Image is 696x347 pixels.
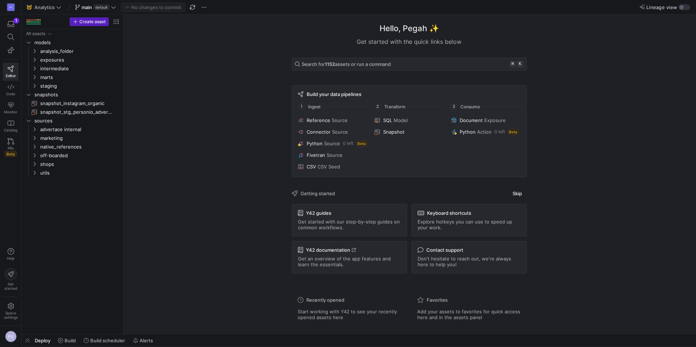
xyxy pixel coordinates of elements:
[7,4,14,11] div: AV
[449,116,522,125] button: DocumentExposure
[25,108,120,116] a: snapshot_stg_personio_advertace__employees​​​​​​​
[34,4,55,10] span: Analytics
[302,61,391,67] span: Search for assets or run a command
[34,117,119,125] span: sources
[383,117,392,123] span: SQL
[508,129,518,135] span: Beta
[25,38,120,47] div: Press SPACE to select this row.
[306,210,331,216] span: Y42 guides
[298,219,401,230] span: Get started with our step-by-step guides on common workflows.
[4,282,17,290] span: Get started
[3,265,18,293] button: Getstarted
[40,56,119,64] span: exposures
[646,4,677,10] span: Lineage view
[449,127,522,136] button: PythonAction0 leftBeta
[4,110,17,114] span: Monitor
[94,4,109,10] span: default
[25,125,120,134] div: Press SPACE to select this row.
[292,58,527,71] button: Search for1152assets or run a command⌘k
[34,38,119,47] span: models
[318,164,340,170] span: CSV Seed
[34,91,119,99] span: snapshots
[40,64,119,73] span: intermediate
[494,129,505,134] span: 0 left
[40,108,112,116] span: snapshot_stg_personio_advertace__employees​​​​​​​
[380,22,439,34] h1: Hello, Pegah ✨
[4,311,18,319] span: Space settings
[40,160,119,168] span: shops
[25,3,63,12] button: 🐱Analytics
[297,127,369,136] button: ConnectorSource
[130,334,156,347] button: Alerts
[427,297,448,303] span: Favorites
[25,116,120,125] div: Press SPACE to select this row.
[307,129,331,135] span: Connector
[3,63,18,81] a: Editor
[25,64,120,73] div: Press SPACE to select this row.
[25,47,120,55] div: Press SPACE to select this row.
[3,81,18,99] a: Code
[26,31,45,36] div: All assets
[418,256,521,267] span: Don't hesitate to reach out, we're always here to help you!
[332,117,348,123] span: Source
[90,338,125,343] span: Build scheduler
[3,117,18,135] a: Catalog
[40,99,112,108] span: snapshot_instagram_organic​​​​​​​
[307,152,325,158] span: Fivetran
[40,143,119,151] span: native_references
[3,329,18,344] button: PG
[292,241,407,273] a: Y42 documentationGet an overview of the app features and learn the essentials.
[40,169,119,177] span: utils
[517,61,523,67] kbd: k
[80,334,128,347] button: Build scheduler
[292,37,527,46] div: Get started with the quick links below
[25,134,120,142] div: Press SPACE to select this row.
[25,29,120,38] div: Press SPACE to select this row.
[477,129,492,135] span: Action
[324,141,340,146] span: Source
[297,116,369,125] button: ReferenceSource
[417,309,521,320] span: Add your assets to favorites for quick access here and in the assets panel
[5,331,17,342] div: PG
[40,47,119,55] span: analysis_folder
[373,127,445,136] button: Snapshot
[8,146,14,150] span: PRs
[25,151,120,160] div: Press SPACE to select this row.
[297,139,369,148] button: PythonSource0 leftBeta
[343,141,353,146] span: 0 left
[3,300,18,323] a: Spacesettings
[297,151,369,159] button: FivetranSource
[332,129,348,135] span: Source
[3,245,18,264] button: Help
[25,99,120,108] div: Press SPACE to select this row.
[26,5,32,10] span: 🐱
[70,17,109,26] button: Create asset
[25,99,120,108] a: snapshot_instagram_organic​​​​​​​
[301,191,335,196] span: Getting started
[427,210,471,216] span: Keyboard shortcuts
[3,99,18,117] a: Monitor
[418,219,521,230] span: Explore hotkeys you can use to speed up your work.
[6,92,15,96] span: Code
[40,151,119,160] span: off-boarded
[40,82,119,90] span: staging
[25,73,120,81] div: Press SPACE to select this row.
[325,61,335,67] strong: 1152
[35,338,50,343] span: Deploy
[25,168,120,177] div: Press SPACE to select this row.
[394,117,408,123] span: Model
[383,129,405,135] span: Snapshot
[307,164,316,170] span: CSV
[356,141,367,146] span: Beta
[79,19,105,24] span: Create asset
[306,247,356,253] span: Y42 documentation
[25,160,120,168] div: Press SPACE to select this row.
[40,73,119,81] span: marts
[297,162,369,171] button: CSVCSV Seed
[460,129,476,135] span: Python
[25,55,120,64] div: Press SPACE to select this row.
[25,90,120,99] div: Press SPACE to select this row.
[508,189,527,198] button: Skip
[298,256,401,267] span: Get an overview of the app features and learn the essentials.
[513,191,522,196] span: Skip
